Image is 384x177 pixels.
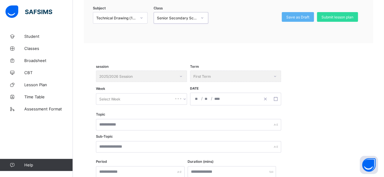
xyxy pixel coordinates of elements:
[24,94,73,99] span: Time Table
[321,15,353,19] span: Submit lesson plan
[154,6,163,10] span: Class
[96,64,109,69] span: session
[24,162,73,167] span: Help
[24,107,73,111] span: Assessment Format
[96,16,136,20] div: Technical Drawing (138)
[190,64,199,69] span: Term
[24,58,73,63] span: Broadsheet
[5,5,52,18] img: safsims
[188,159,213,164] label: Duration (mins)
[93,6,106,10] span: Subject
[96,87,105,91] span: Week
[210,96,213,101] span: /
[24,34,73,39] span: Student
[24,70,73,75] span: CBT
[157,16,197,20] div: Senior Secondary School Three - .
[360,156,378,174] button: Open asap
[96,112,105,116] label: Topic
[99,93,121,105] div: Select Week
[190,87,199,90] span: Date
[286,15,309,19] span: Save as Draft
[96,134,113,139] label: Sub-Topic
[201,96,203,101] span: /
[96,159,107,164] label: Period
[24,82,73,87] span: Lesson Plan
[24,46,73,51] span: Classes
